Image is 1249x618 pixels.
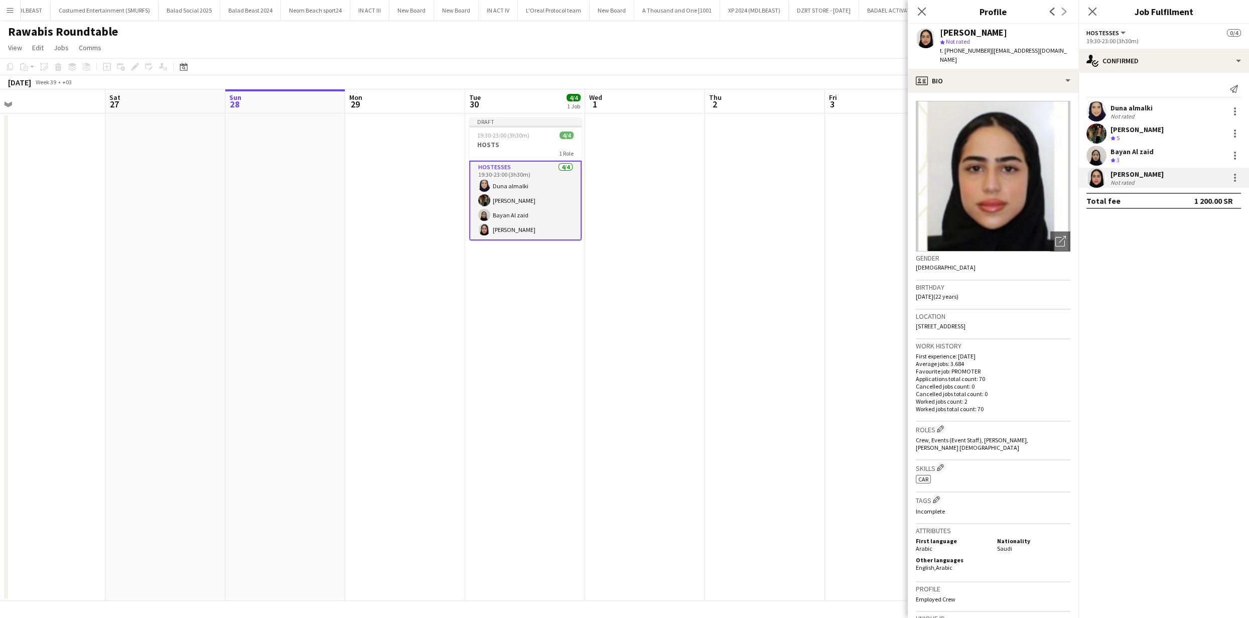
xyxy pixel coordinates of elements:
h3: Location [916,312,1070,321]
span: Mon [349,93,362,102]
span: View [8,43,22,52]
div: [PERSON_NAME] [1111,170,1164,179]
h3: Job Fulfilment [1078,5,1249,18]
button: Neom Beach sport24 [281,1,350,20]
p: Cancelled jobs count: 0 [916,383,1070,390]
button: New Board [389,1,434,20]
h5: First language [916,537,989,545]
span: 5 [1117,134,1120,142]
span: Fri [829,93,837,102]
span: 3 [827,98,837,110]
span: Sat [109,93,120,102]
div: Draft [469,117,582,126]
a: Jobs [50,41,73,54]
span: [DATE] (22 years) [916,293,958,300]
div: [PERSON_NAME] [1111,125,1164,134]
span: Sun [229,93,241,102]
span: 4/4 [567,94,581,101]
span: English , [916,564,936,571]
h5: Other languages [916,556,989,564]
img: Crew avatar or photo [916,101,1070,252]
span: 2 [708,98,722,110]
p: Applications total count: 70 [916,375,1070,383]
app-card-role: HOSTESSES4/419:30-23:00 (3h30m)Duna almalki[PERSON_NAME]Bayan Al zaid[PERSON_NAME] [469,161,582,240]
span: Thu [709,93,722,102]
span: 29 [348,98,362,110]
span: 19:30-23:00 (3h30m) [477,132,529,139]
span: [STREET_ADDRESS] [916,322,965,330]
button: Balad Social 2025 [159,1,220,20]
div: 1 200.00 SR [1194,196,1233,206]
span: | [EMAIL_ADDRESS][DOMAIN_NAME] [940,47,1067,63]
span: Edit [32,43,44,52]
span: t. [PHONE_NUMBER] [940,47,992,54]
span: [DEMOGRAPHIC_DATA] [916,264,976,271]
p: Incomplete [916,508,1070,515]
div: 1 Job [567,102,580,110]
div: +03 [62,78,72,86]
p: Cancelled jobs total count: 0 [916,390,1070,398]
span: Week 39 [33,78,58,86]
button: A Thousand and One |1001 [634,1,720,20]
span: Crew, Events (Event Staff), [PERSON_NAME], [PERSON_NAME] [DEMOGRAPHIC_DATA] [916,436,1028,451]
span: 28 [228,98,241,110]
p: First experience: [DATE] [916,352,1070,360]
span: Not rated [946,38,970,45]
h3: Gender [916,254,1070,263]
span: Arabic [936,564,952,571]
button: Costumed Entertainment (SMURFS) [51,1,159,20]
button: XP 2024 (MDLBEAST) [720,1,789,20]
span: 0/4 [1227,29,1241,37]
h1: Rawabis Roundtable [8,24,118,39]
span: Car [918,475,928,483]
span: Tue [469,93,481,102]
span: Saudi [997,545,1012,552]
app-job-card: Draft19:30-23:00 (3h30m)4/4HOSTS1 RoleHOSTESSES4/419:30-23:00 (3h30m)Duna almalki[PERSON_NAME]Bay... [469,117,582,240]
div: [DATE] [8,77,31,87]
p: Worked jobs total count: 70 [916,405,1070,413]
button: New Board [434,1,479,20]
button: HOSTESSES [1086,29,1127,37]
span: HOSTESSES [1086,29,1119,37]
button: L'Oreal Protocol team [518,1,590,20]
div: Bayan Al zaid [1111,147,1154,156]
h3: Roles [916,424,1070,434]
a: Comms [75,41,105,54]
span: 1 Role [559,150,574,157]
div: Bio [908,69,1078,93]
button: Balad Beast 2024 [220,1,281,20]
div: Duna almalki [1111,103,1153,112]
button: IN ACT III [350,1,389,20]
div: [PERSON_NAME] [940,28,1007,37]
span: 27 [108,98,120,110]
button: BADAEL ACTIVATIONS 2025 [859,1,945,20]
span: 4/4 [560,132,574,139]
span: Comms [79,43,101,52]
button: IN ACT IV [479,1,518,20]
div: Not rated [1111,112,1137,120]
h3: Profile [908,5,1078,18]
span: 1 [588,98,602,110]
div: Open photos pop-in [1050,231,1070,252]
p: Worked jobs count: 2 [916,398,1070,405]
div: Confirmed [1078,49,1249,73]
p: Average jobs: 3.684 [916,360,1070,367]
p: Favourite job: PROMOTER [916,367,1070,375]
span: 30 [468,98,481,110]
span: 3 [1117,156,1120,164]
div: Not rated [1111,179,1137,186]
h3: Skills [916,462,1070,473]
div: Total fee [1086,196,1121,206]
h3: HOSTS [469,140,582,149]
p: Employed Crew [916,595,1070,603]
div: 19:30-23:00 (3h30m) [1086,37,1241,45]
span: Jobs [54,43,69,52]
h3: Attributes [916,526,1070,535]
span: Arabic [916,545,932,552]
h3: Tags [916,495,1070,505]
span: Wed [589,93,602,102]
h3: Profile [916,584,1070,593]
a: View [4,41,26,54]
button: DZRT STORE - [DATE] [789,1,859,20]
